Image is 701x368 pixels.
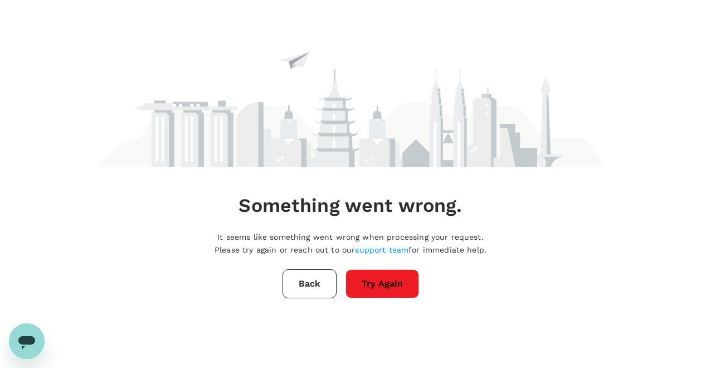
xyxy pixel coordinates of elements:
button: Try Again [345,269,419,298]
img: maintenance [96,2,605,167]
button: Back [283,269,337,298]
a: support team [355,245,408,254]
iframe: Button to launch messaging window [9,323,45,359]
h4: Something went wrong. [238,194,462,217]
p: It seems like something went wrong when processing your request. Please try again or reach out to... [215,231,486,256]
